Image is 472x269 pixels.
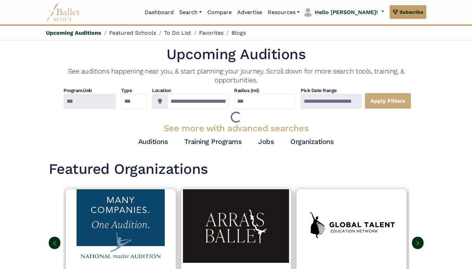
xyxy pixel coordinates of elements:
[393,8,398,16] img: gem.svg
[301,87,362,94] h4: Pick Date Range
[109,30,156,36] a: Featured Schools
[168,94,229,109] input: Location
[64,87,116,94] h4: Program/Job
[400,8,423,16] span: Subscribe
[49,160,424,179] h1: Featured Organizations
[365,93,411,109] a: Apply Filters
[49,123,424,134] h3: See more with advanced searches
[231,30,246,36] a: Blogs
[234,87,259,94] h4: Radius (mi)
[184,137,242,146] a: Training Programs
[121,87,147,94] h4: Type
[138,137,168,146] a: Auditions
[315,8,378,17] p: Hello [PERSON_NAME]!
[176,5,205,20] a: Search
[290,137,334,146] a: Organizations
[390,5,426,19] a: Subscribe
[49,45,424,64] h1: Upcoming Auditions
[303,8,313,17] img: profile picture
[49,67,424,85] h4: See auditions happening near you, & start planning your journey. Scroll down for more search tool...
[302,7,384,18] a: profile picture Hello [PERSON_NAME]!
[205,5,234,20] a: Compare
[265,5,302,20] a: Resources
[199,30,223,36] a: Favorites
[164,30,191,36] a: To Do List
[152,87,229,94] h4: Location
[258,137,274,146] a: Jobs
[234,5,265,20] a: Advertise
[142,5,176,20] a: Dashboard
[46,30,101,36] a: Upcoming Auditions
